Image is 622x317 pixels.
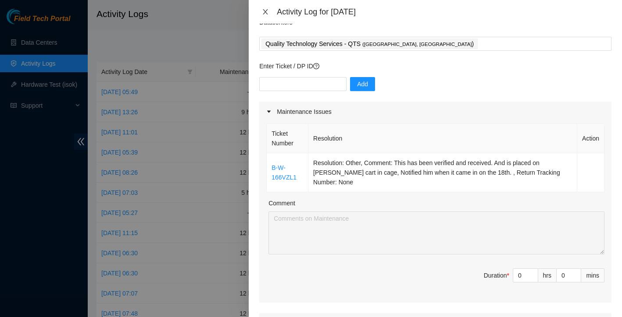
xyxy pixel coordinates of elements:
div: Activity Log for [DATE] [277,7,611,17]
span: question-circle [313,63,319,69]
span: Add [357,79,368,89]
button: Add [350,77,375,91]
th: Ticket Number [267,124,308,153]
label: Comment [268,198,295,208]
p: Quality Technology Services - QTS ) [265,39,474,49]
span: close [262,8,269,15]
span: caret-right [266,109,272,114]
button: Close [259,8,272,16]
th: Action [577,124,604,153]
textarea: Comment [268,211,604,254]
a: B-W-166VZL1 [272,164,297,181]
th: Resolution [308,124,577,153]
span: ( [GEOGRAPHIC_DATA], [GEOGRAPHIC_DATA] [362,42,472,47]
div: Maintenance Issues [259,102,611,122]
td: Resolution: Other, Comment: This has been verified and received. And is placed on [PERSON_NAME] c... [308,153,577,192]
div: hrs [538,268,557,282]
p: Enter Ticket / DP ID [259,61,611,71]
div: mins [581,268,604,282]
div: Duration [484,271,509,280]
